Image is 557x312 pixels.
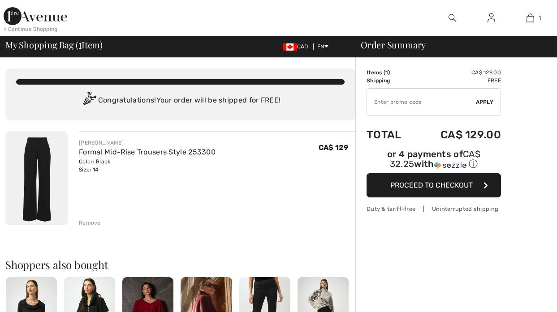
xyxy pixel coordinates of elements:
[79,219,101,227] div: Remove
[4,7,67,25] img: 1ère Avenue
[480,13,502,24] a: Sign In
[5,259,355,270] h2: Shoppers also bought
[434,161,466,169] img: Sezzle
[367,77,415,85] td: Shipping
[78,38,82,50] span: 1
[79,148,216,156] a: Formal Mid-Rise Trousers Style 253300
[319,143,348,152] span: CA$ 129
[385,69,388,76] span: 1
[16,92,345,110] div: Congratulations! Your order will be shipped for FREE!
[367,150,501,170] div: or 4 payments of with
[5,131,68,225] img: Formal Mid-Rise Trousers Style 253300
[283,43,312,50] span: CAD
[390,149,480,169] span: CA$ 32.25
[449,13,456,23] img: search the website
[367,205,501,213] div: Duty & tariff-free | Uninterrupted shipping
[539,14,541,22] span: 1
[350,40,552,49] div: Order Summary
[367,173,501,197] button: Proceed to Checkout
[367,68,415,77] td: Items ( )
[79,139,216,147] div: [PERSON_NAME]
[415,68,501,77] td: CA$ 129.00
[527,13,534,23] img: My Bag
[415,77,501,85] td: Free
[511,13,549,23] a: 1
[415,120,501,150] td: CA$ 129.00
[367,150,501,173] div: or 4 payments ofCA$ 32.25withSezzle Click to learn more about Sezzle
[4,25,58,33] div: < Continue Shopping
[367,120,415,150] td: Total
[317,43,328,50] span: EN
[80,92,98,110] img: Congratulation2.svg
[367,89,476,115] input: Promo code
[283,43,297,51] img: Canadian Dollar
[79,158,216,174] div: Color: Black Size: 14
[476,98,494,106] span: Apply
[5,40,103,49] span: My Shopping Bag ( Item)
[390,181,473,189] span: Proceed to Checkout
[488,13,495,23] img: My Info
